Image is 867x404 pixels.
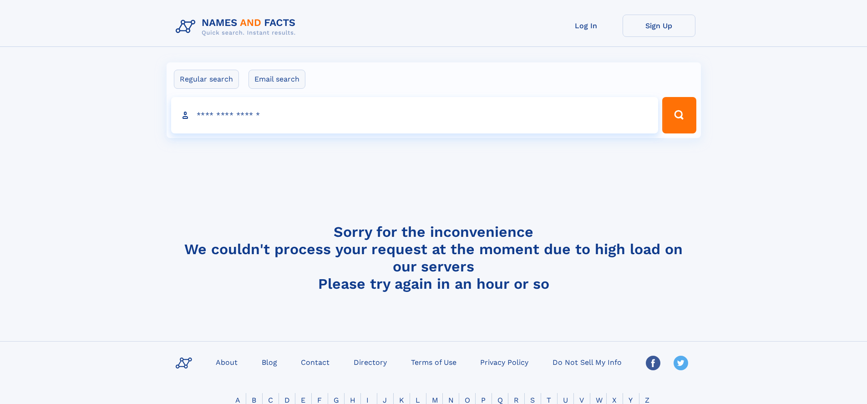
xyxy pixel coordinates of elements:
a: Contact [297,355,333,368]
label: Regular search [174,70,239,89]
img: Facebook [646,356,660,370]
label: Email search [248,70,305,89]
a: Blog [258,355,281,368]
h4: Sorry for the inconvenience We couldn't process your request at the moment due to high load on ou... [172,223,695,292]
input: search input [171,97,659,133]
a: Sign Up [623,15,695,37]
a: Log In [550,15,623,37]
img: Twitter [674,356,688,370]
a: Terms of Use [407,355,460,368]
img: Logo Names and Facts [172,15,303,39]
a: About [212,355,241,368]
a: Do Not Sell My Info [549,355,625,368]
a: Privacy Policy [477,355,532,368]
a: Directory [350,355,390,368]
button: Search Button [662,97,696,133]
